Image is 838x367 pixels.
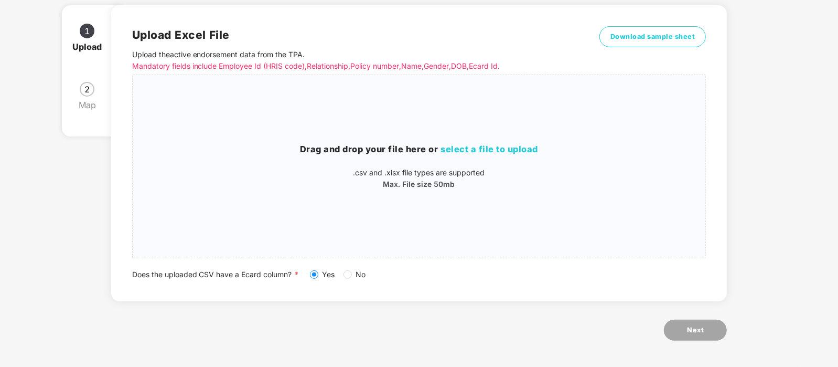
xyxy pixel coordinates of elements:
[72,38,110,55] div: Upload
[610,32,695,42] span: Download sample sheet
[599,26,706,47] button: Download sample sheet
[84,27,90,35] span: 1
[352,269,370,280] span: No
[132,60,563,72] p: Mandatory fields include Employee Id (HRIS code), Relationship, Policy number, Name, Gender, DOB,...
[132,269,706,280] div: Does the uploaded CSV have a Ecard column?
[133,75,706,258] span: Drag and drop your file here orselect a file to upload.csv and .xlsx file types are supportedMax....
[84,85,90,93] span: 2
[132,26,563,44] h2: Upload Excel File
[133,167,706,179] p: .csv and .xlsx file types are supported
[133,143,706,156] h3: Drag and drop your file here or
[79,97,104,113] div: Map
[132,49,563,72] p: Upload the active endorsement data from the TPA .
[441,144,539,154] span: select a file to upload
[318,269,339,280] span: Yes
[133,179,706,190] p: Max. File size 50mb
